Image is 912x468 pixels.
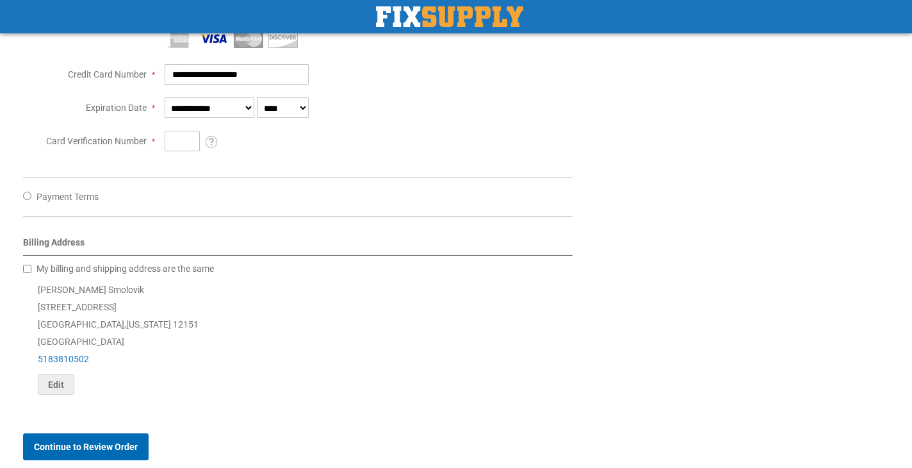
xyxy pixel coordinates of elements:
[376,6,523,27] a: store logo
[199,29,229,48] img: Visa
[376,6,523,27] img: Fix Industrial Supply
[38,374,74,395] button: Edit
[234,29,263,48] img: MasterCard
[37,192,99,202] span: Payment Terms
[37,263,214,274] span: My billing and shipping address are the same
[268,29,298,48] img: Discover
[23,281,573,395] div: [PERSON_NAME] Smolovik [STREET_ADDRESS] [GEOGRAPHIC_DATA] , 12151 [GEOGRAPHIC_DATA]
[165,29,194,48] img: American Express
[34,442,138,452] span: Continue to Review Order
[48,380,64,390] span: Edit
[23,236,573,256] div: Billing Address
[23,433,149,460] button: Continue to Review Order
[126,319,171,330] span: [US_STATE]
[68,69,147,79] span: Credit Card Number
[86,103,147,113] span: Expiration Date
[38,354,89,364] a: 5183810502
[46,136,147,146] span: Card Verification Number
